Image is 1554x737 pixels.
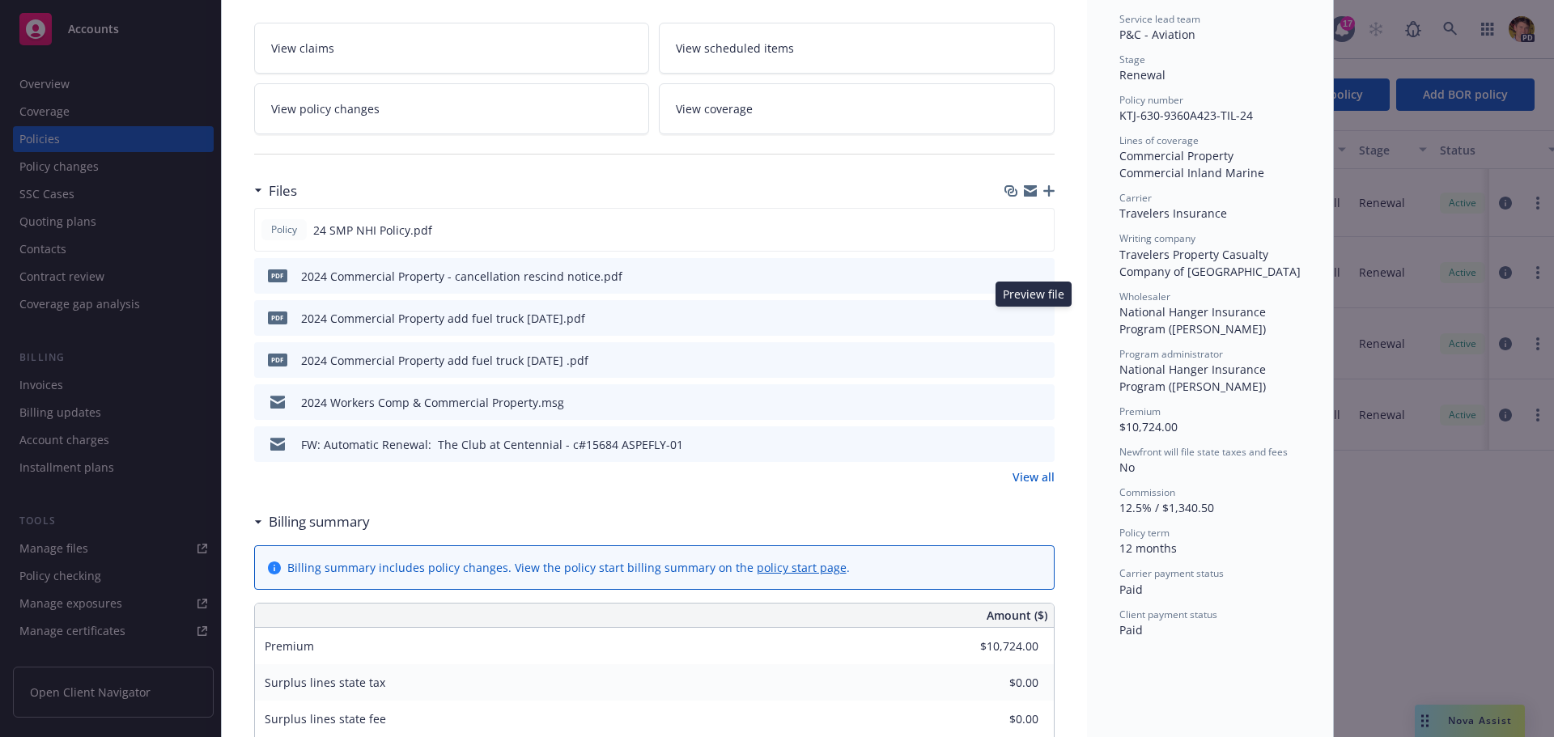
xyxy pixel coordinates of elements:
[1034,352,1048,369] button: preview file
[1119,362,1269,394] span: National Hanger Insurance Program ([PERSON_NAME])
[268,269,287,282] span: pdf
[1007,222,1020,239] button: download file
[268,222,300,237] span: Policy
[1008,268,1021,285] button: download file
[1008,394,1021,411] button: download file
[1030,310,1048,327] button: preview file
[1119,500,1214,515] span: 12.5% / $1,340.50
[1119,67,1165,83] span: Renewal
[265,638,314,654] span: Premium
[1013,468,1055,485] a: View all
[1119,445,1288,459] span: Newfront will file state taxes and fees
[1119,347,1223,361] span: Program administrator
[943,634,1048,659] input: 0.00
[659,23,1055,74] a: View scheduled items
[1119,485,1175,499] span: Commission
[265,675,385,690] span: Surplus lines state tax
[1119,622,1143,637] span: Paid
[659,83,1055,134] a: View coverage
[1119,405,1161,418] span: Premium
[1119,566,1224,580] span: Carrier payment status
[1119,164,1301,181] div: Commercial Inland Marine
[301,436,683,453] div: FW: Automatic Renewal: The Club at Centennial - c#15684 ASPEFLY-01
[254,511,370,532] div: Billing summary
[301,394,564,411] div: 2024 Workers Comp & Commercial Property.msg
[1119,12,1200,26] span: Service lead team
[1008,352,1021,369] button: download file
[1034,268,1048,285] button: preview file
[1004,310,1017,327] button: download file
[1119,205,1227,221] span: Travelers Insurance
[943,671,1048,695] input: 0.00
[287,559,850,576] div: Billing summary includes policy changes. View the policy start billing summary on the .
[1119,247,1301,279] span: Travelers Property Casualty Company of [GEOGRAPHIC_DATA]
[254,83,650,134] a: View policy changes
[676,40,794,57] span: View scheduled items
[271,40,334,57] span: View claims
[1119,231,1195,245] span: Writing company
[254,180,297,201] div: Files
[1119,540,1177,556] span: 12 months
[268,311,287,324] span: pdf
[1034,436,1048,453] button: preview file
[313,222,432,239] span: 24 SMP NHI Policy.pdf
[676,100,753,117] span: View coverage
[269,511,370,532] h3: Billing summary
[301,310,585,327] div: 2024 Commercial Property add fuel truck [DATE].pdf
[943,707,1048,731] input: 0.00
[301,352,588,369] div: 2024 Commercial Property add fuel truck [DATE] .pdf
[1119,108,1253,123] span: KTJ-630-9360A423-TIL-24
[1119,526,1170,540] span: Policy term
[1119,53,1145,66] span: Stage
[1119,290,1170,303] span: Wholesaler
[996,282,1072,307] div: Preview file
[1119,460,1135,475] span: No
[301,268,622,285] div: 2024 Commercial Property - cancellation rescind notice.pdf
[1033,222,1047,239] button: preview file
[265,711,386,726] span: Surplus lines state fee
[1119,582,1143,597] span: Paid
[268,354,287,366] span: pdf
[1119,147,1301,164] div: Commercial Property
[1119,191,1152,205] span: Carrier
[269,180,297,201] h3: Files
[1119,419,1178,434] span: $10,724.00
[1119,608,1217,621] span: Client payment status
[1008,436,1021,453] button: download file
[1119,304,1269,337] span: National Hanger Insurance Program ([PERSON_NAME])
[1119,27,1195,42] span: P&C - Aviation
[757,560,847,575] a: policy start page
[987,607,1047,624] span: Amount ($)
[1119,93,1183,107] span: Policy number
[254,23,650,74] a: View claims
[271,100,380,117] span: View policy changes
[1119,133,1199,147] span: Lines of coverage
[1034,394,1048,411] button: preview file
